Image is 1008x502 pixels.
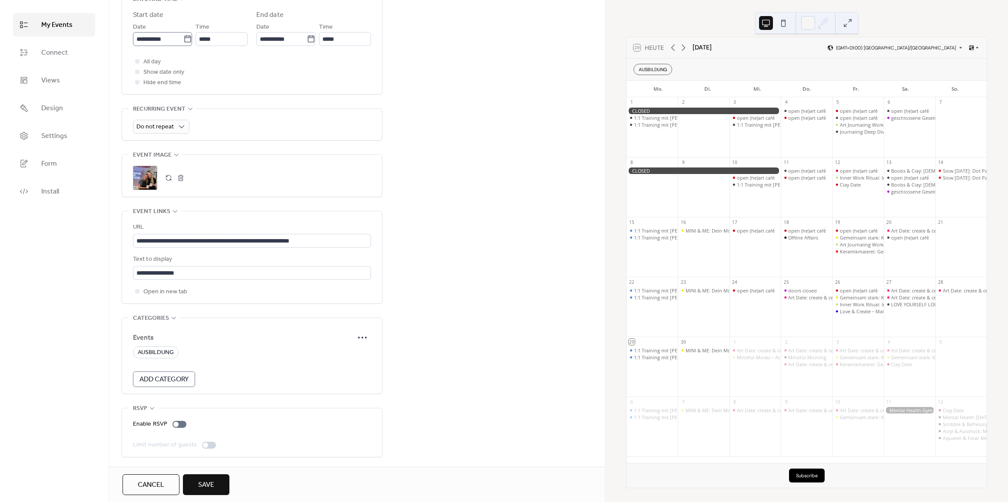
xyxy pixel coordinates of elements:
div: 20 [886,219,892,225]
div: 21 [938,219,944,225]
div: 1:1 Training mit [PERSON_NAME] (digital oder 5020 [GEOGRAPHIC_DATA]) [634,287,798,294]
div: 1:1 Training mit [PERSON_NAME] [634,121,707,128]
div: Art Journaling Workshop [840,241,895,248]
div: 16 [680,219,686,225]
div: 1 [732,339,738,345]
div: 30 [680,339,686,345]
span: All day [143,57,161,67]
div: 19 [835,219,841,225]
span: Add Category [139,374,189,385]
div: Art Date: create & celebrate yourself [781,294,832,301]
span: Open in new tab [143,287,187,297]
div: Start date [133,10,163,20]
div: 2 [783,339,789,345]
span: Event links [133,207,170,217]
div: 11 [886,399,892,405]
div: 4 [886,339,892,345]
div: 11 [783,159,789,165]
div: 1:1 Training mit [PERSON_NAME] (digital oder 5020 [GEOGRAPHIC_DATA]) [634,347,798,354]
span: Time [196,22,209,33]
div: 10 [732,159,738,165]
div: open (he)art café [729,115,781,121]
div: 8 [732,399,738,405]
div: Art Journaling Workshop [840,121,895,128]
span: Design [41,103,63,114]
div: 1:1 Training mit Caterina (digital oder 5020 Salzburg) [627,414,678,420]
div: Love & Create – Malen für dein inneres Kind [840,308,938,315]
div: geschlossene Gesellschaft - doors closed [891,188,981,195]
div: Text to display [133,254,369,265]
div: End date [256,10,284,20]
div: open (he)art café [781,227,832,234]
div: open (he)art café [781,108,832,114]
div: 7 [680,399,686,405]
div: open (he)art café [840,287,878,294]
span: Event image [133,150,172,161]
div: MINI & ME: Dein Moment mit Baby [686,227,763,234]
div: 1:1 Training mit [PERSON_NAME] [634,115,707,121]
div: Boobs & Clay: [DEMOGRAPHIC_DATA] only special [891,167,1003,174]
span: Recurring event [133,104,186,115]
div: open (he)art café [832,108,884,114]
div: MINI & ME: Dein Moment mit Baby [678,407,729,413]
div: 17 [732,219,738,225]
div: MINI & ME: Dein Moment mit Baby [686,347,763,354]
div: 26 [835,279,841,285]
div: Gemeinsam stark: Kreativzeit für Kind & Eltern [832,414,884,420]
div: open (he)art café [781,115,832,121]
div: Art Date: create & celebrate yourself [781,347,832,354]
div: open (he)art café [737,227,775,234]
div: 12 [938,399,944,405]
div: geschlossene Gesellschaft - doors closed [884,115,935,121]
div: Gemeinsam stark: Kreativzeit für Kind & Eltern [840,234,943,241]
div: Gemeinsam stark: Kreativzeit für Kind & Eltern [832,354,884,361]
span: Categories [133,313,169,324]
div: 2 [680,99,686,105]
span: Install [41,187,59,197]
div: 1:1 Training mit [PERSON_NAME] (digital oder 5020 [GEOGRAPHIC_DATA]) [634,294,798,301]
div: 6 [886,99,892,105]
div: geschlossene Gesellschaft - doors closed [884,188,935,195]
div: Gemeinsam stark: Kreativzeit für Kind & Eltern [840,414,943,420]
div: Slow Sunday: Dot Painting & Self Love [935,167,987,174]
div: Boobs & Clay: [DEMOGRAPHIC_DATA] only special [891,181,1003,188]
div: Clay Date [884,361,935,367]
div: Clay Date [832,181,884,188]
div: Art Date: create & celebrate yourself [891,294,971,301]
div: 15 [629,219,635,225]
div: URL [133,222,369,233]
div: Mo. [633,81,683,97]
div: open (he)art café [832,115,884,121]
div: 10 [835,399,841,405]
div: Sa. [881,81,930,97]
div: 1:1 Training mit [PERSON_NAME] (digital oder 5020 [GEOGRAPHIC_DATA]) [634,234,798,241]
div: 1:1 Training mit Caterina (digital oder 5020 Salzburg) [627,287,678,294]
div: open (he)art café [788,227,826,234]
span: Form [41,159,57,169]
div: 12 [835,159,841,165]
div: 7 [938,99,944,105]
div: Art Date: create & celebrate yourself [729,347,781,354]
button: Save [183,474,229,495]
div: Journaling Deep Dive: 2 Stunden für dich und deine Gedanken [840,128,980,135]
div: 1:1 Training mit [PERSON_NAME] (digital oder 5020 [GEOGRAPHIC_DATA]) [634,414,798,420]
div: open (he)art café [737,174,775,181]
div: Inner Work Ritual: Innere Stimmen sichtbar machen [840,174,955,181]
span: Events [133,333,354,343]
div: Gemeinsam stark: Kreativzeit für Kind & Eltern [884,354,935,361]
div: 1:1 Training mit [PERSON_NAME] (digital oder 5020 [GEOGRAPHIC_DATA]) [634,227,798,234]
div: 1:1 Training mit [PERSON_NAME] (digital oder 5020 [GEOGRAPHIC_DATA]) [634,354,798,361]
div: Gemeinsam stark: Kreativzeit für Kind & Eltern [840,294,943,301]
span: Cancel [138,480,164,490]
div: Art Date: create & celebrate yourself [891,227,971,234]
div: Gemeinsam stark: Kreativzeit für Kind & Eltern [840,354,943,361]
div: 1 [629,99,635,105]
span: Show date only [143,67,184,78]
div: 1:1 Training mit Caterina [627,121,678,128]
div: MINI & ME: Dein Moment mit Baby [678,347,729,354]
span: Hide end time [143,78,181,88]
div: ; [133,166,157,190]
div: 24 [732,279,738,285]
div: open (he)art café [891,234,929,241]
div: open (he)art café [832,227,884,234]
